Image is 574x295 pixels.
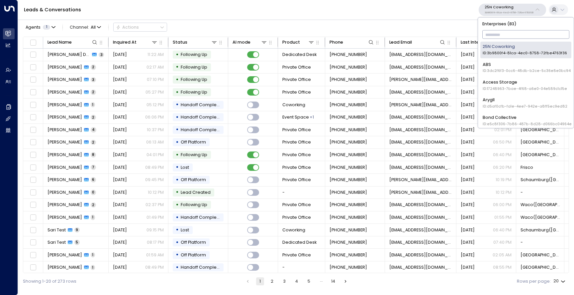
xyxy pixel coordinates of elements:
p: 08:55 PM [493,264,512,270]
span: 2 [91,140,96,145]
span: Lost [181,164,189,170]
div: Lead Name [48,39,72,46]
span: 2 [91,90,96,95]
span: Aug 12, 2025 [461,114,475,120]
span: Erica Taylor [48,77,82,83]
span: Event Space [282,114,309,120]
span: Colt Oliver [48,127,82,133]
p: 02:01 PM [494,127,512,133]
span: +12147200101 [330,214,367,220]
span: Lead Created [181,189,211,195]
span: Toggle select row [29,239,37,246]
div: 20 [553,277,567,286]
span: Handoff Completed [181,102,224,108]
span: rayan.habbab@gmail.com [389,164,452,170]
span: ID: e5c8f306-7b86-487b-8d28-d066bc04964e [483,121,572,127]
span: 4 [91,127,96,132]
span: sari.flage@gmail.com [389,239,452,245]
p: 25N Coworking [485,5,533,9]
div: • [176,175,179,185]
span: Private Office [282,127,311,133]
td: - [278,261,325,274]
span: Geneva(IL) [521,264,560,270]
span: Jun 16, 2025 [113,164,127,170]
p: 09:45 PM [145,177,164,183]
span: erica@tribrachsolutions.com [389,77,452,83]
div: • [176,125,179,135]
span: Yesterday [461,52,475,58]
div: Arygll [483,97,567,109]
span: jason.sikkenga@gmail.com [389,177,452,183]
p: 08:17 PM [147,239,164,245]
span: +17734566671 [330,102,367,108]
span: Aug 02, 2025 [461,252,475,258]
span: 2 [91,115,96,120]
div: • [176,162,179,172]
p: Enterprises ( 83 ) [480,20,571,28]
span: Aug 01, 2025 [113,264,127,270]
span: Frisco(TX) [521,152,560,158]
p: 01:55 PM [494,214,512,220]
span: +12313290603 [330,189,367,195]
div: • [176,50,179,60]
span: Toggle select row [29,264,37,271]
button: Go to page 5 [305,277,313,285]
span: +14693583258 [330,77,367,83]
span: Akshay K [48,252,82,258]
div: • [176,187,179,197]
p: 07:40 PM [493,239,512,245]
span: +19728379526 [330,252,367,258]
span: Dedicated Desk [282,52,317,58]
span: Toggle select row [29,163,37,171]
span: Aug 07, 2025 [461,189,475,195]
div: • [176,87,179,98]
span: +12247229549 [330,52,367,58]
span: Aug 12, 2025 [113,89,127,95]
span: coltoliver4@gmail.com [389,127,452,133]
div: Button group with a nested menu [113,23,167,32]
span: Jul 09, 2025 [461,164,475,170]
span: Buffalo Grove(IL) [521,139,560,145]
span: Coworking [282,227,305,233]
td: - [278,186,325,199]
span: Aug 10, 2025 [113,77,127,83]
span: Sari Test [48,227,66,233]
span: Mar 04, 2025 [113,239,127,245]
span: 9 [74,227,80,232]
span: Aug 13, 2025 [461,89,475,95]
span: Rayan Habbab [48,152,82,158]
span: Aug 07, 2025 [113,189,127,195]
p: 3b9800f4-81ca-4ec0-8758-72fbe4763f36 [485,11,533,14]
div: 25N Coworking [483,44,567,56]
span: Aug 13, 2025 [461,77,475,83]
span: 1 [43,25,50,30]
a: Leads & Conversations [24,6,81,13]
p: 06:00 PM [493,202,512,208]
span: Rayan Habbab [48,164,82,170]
p: 10:12 PM [148,189,164,195]
span: Sandy Talley [48,114,82,120]
span: Waco(TX) [521,202,560,208]
span: rayan.habbab@gmail.com [389,152,452,158]
span: Lost [181,227,189,233]
button: Actions [113,23,167,32]
span: Following Up [181,152,207,157]
span: Aug 06, 2025 [113,202,127,208]
span: Following Up [181,77,207,82]
span: Off Platform [181,252,206,258]
span: +15757067308 [330,89,367,95]
div: Last Interacted [461,39,506,46]
span: Jamel Robinson [48,139,82,145]
span: Aug 12, 2025 [113,114,127,120]
span: Private Office [282,139,311,145]
span: vendingsolutions4u@gmail.com [389,264,452,270]
div: • [176,212,179,223]
span: Frisco [521,164,533,170]
span: Waco(TX) [521,214,560,220]
div: Access Storage [483,79,567,91]
span: Aug 07, 2025 [461,214,475,220]
span: Private Office [282,89,311,95]
div: • [176,137,179,147]
div: Meeting Room [310,114,314,120]
div: … [317,277,325,285]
